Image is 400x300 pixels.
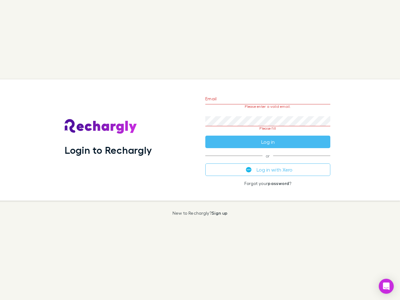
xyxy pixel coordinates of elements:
div: Open Intercom Messenger [379,279,394,294]
a: Sign up [212,210,227,216]
img: Xero's logo [246,167,252,172]
button: Log in [205,136,330,148]
p: Forgot your ? [205,181,330,186]
a: password [268,181,289,186]
button: Log in with Xero [205,163,330,176]
h1: Login to Rechargly [65,144,152,156]
p: New to Rechargly? [172,211,228,216]
img: Rechargly's Logo [65,119,137,134]
p: Please fill [205,126,330,131]
p: Please enter a valid email. [205,104,330,109]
